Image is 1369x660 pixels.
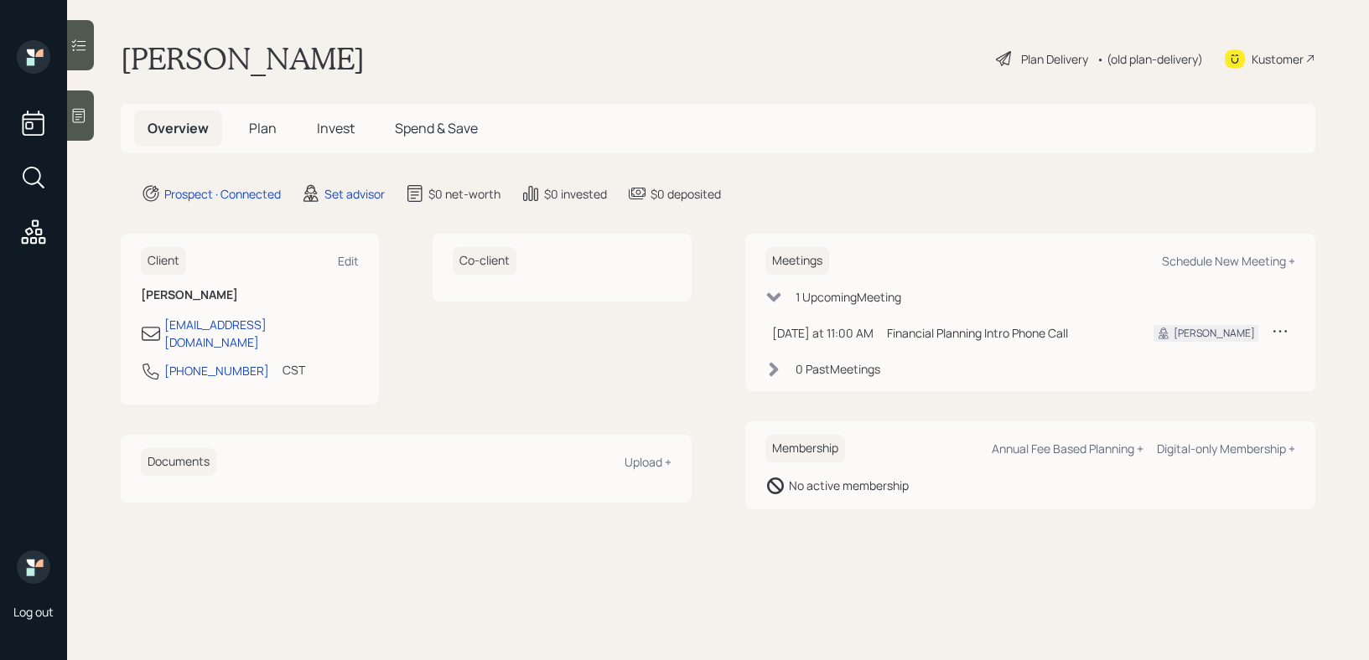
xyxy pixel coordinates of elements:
[317,119,355,137] span: Invest
[164,316,359,351] div: [EMAIL_ADDRESS][DOMAIN_NAME]
[789,477,909,494] div: No active membership
[141,448,216,476] h6: Documents
[164,185,281,203] div: Prospect · Connected
[141,288,359,302] h6: [PERSON_NAME]
[148,119,209,137] span: Overview
[283,361,305,379] div: CST
[544,185,607,203] div: $0 invested
[625,454,672,470] div: Upload +
[1097,50,1203,68] div: • (old plan-delivery)
[395,119,478,137] span: Spend & Save
[992,441,1143,456] div: Annual Fee Based Planning +
[453,247,516,275] h6: Co-client
[765,435,845,462] h6: Membership
[249,119,277,137] span: Plan
[121,40,365,77] h1: [PERSON_NAME]
[17,550,50,584] img: retirable_logo.png
[1162,253,1295,269] div: Schedule New Meeting +
[1157,441,1295,456] div: Digital-only Membership +
[772,324,874,342] div: [DATE] at 11:00 AM
[887,324,1128,342] div: Financial Planning Intro Phone Call
[765,247,829,275] h6: Meetings
[796,288,901,306] div: 1 Upcoming Meeting
[324,185,385,203] div: Set advisor
[141,247,186,275] h6: Client
[1252,50,1304,68] div: Kustomer
[1174,326,1255,341] div: [PERSON_NAME]
[1021,50,1088,68] div: Plan Delivery
[796,360,880,378] div: 0 Past Meeting s
[338,253,359,269] div: Edit
[428,185,500,203] div: $0 net-worth
[164,362,269,379] div: [PHONE_NUMBER]
[13,604,54,620] div: Log out
[651,185,721,203] div: $0 deposited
